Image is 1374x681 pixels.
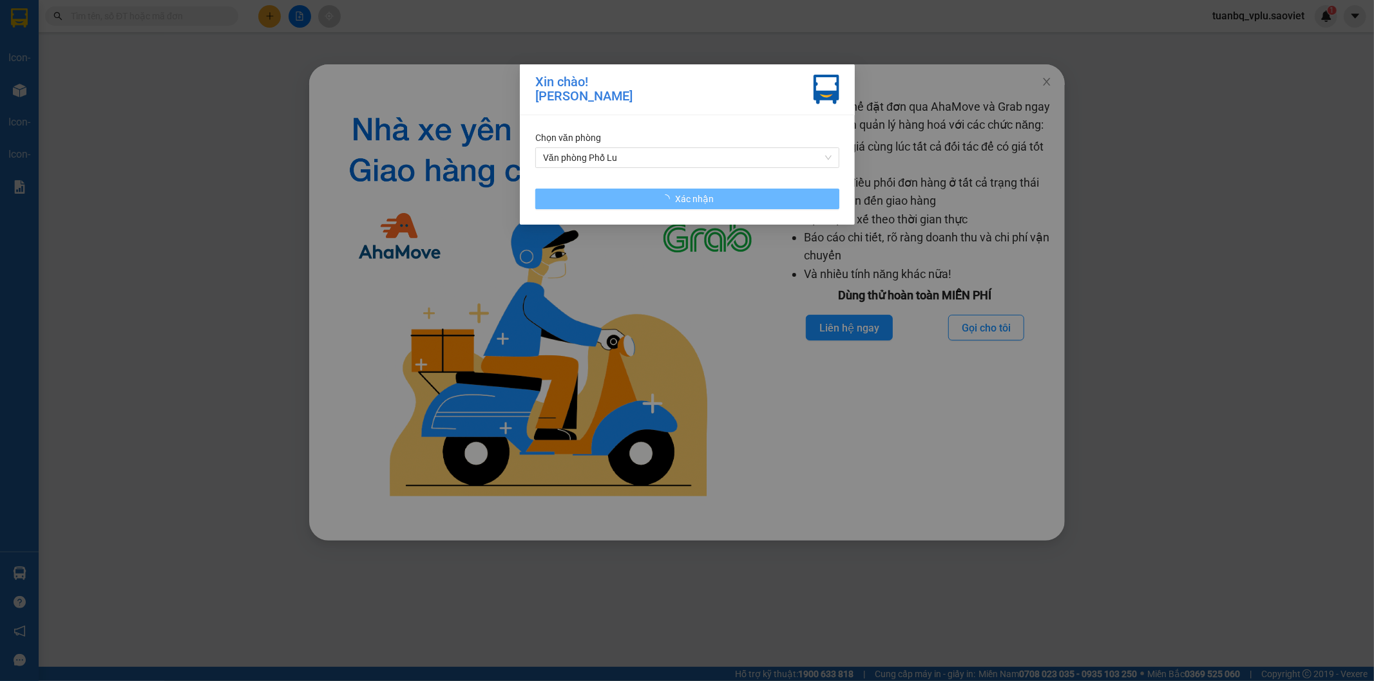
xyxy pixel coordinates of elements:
span: Văn phòng Phố Lu [543,148,832,167]
span: Xác nhận [675,192,714,206]
img: vxr-icon [814,75,839,104]
button: Xác nhận [535,189,839,209]
div: Chọn văn phòng [535,131,839,145]
span: loading [661,194,675,203]
div: Xin chào! [PERSON_NAME] [535,75,633,104]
